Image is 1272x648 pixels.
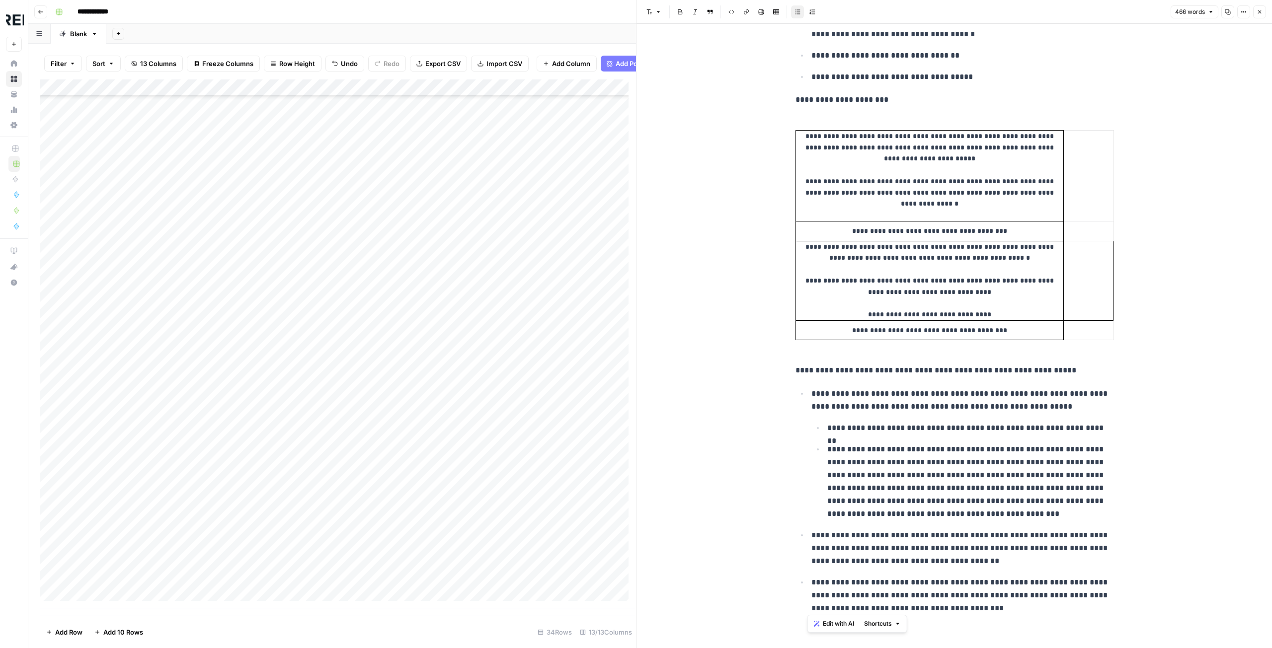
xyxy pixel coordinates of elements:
button: Undo [325,56,364,72]
span: Sort [92,59,105,69]
button: Add Power Agent [601,56,676,72]
span: Freeze Columns [202,59,253,69]
button: Sort [86,56,121,72]
span: Add Column [552,59,590,69]
button: Help + Support [6,275,22,290]
button: 13 Columns [125,56,183,72]
button: What's new? [6,259,22,275]
span: Redo [384,59,399,69]
a: AirOps Academy [6,243,22,259]
a: Your Data [6,86,22,102]
span: Add 10 Rows [103,627,143,637]
button: Add Column [537,56,597,72]
button: Row Height [264,56,321,72]
button: Redo [368,56,406,72]
span: Filter [51,59,67,69]
div: 13/13 Columns [576,624,636,640]
span: Add Row [55,627,82,637]
a: Home [6,56,22,72]
a: Settings [6,117,22,133]
span: Shortcuts [864,619,892,628]
button: Workspace: Threepipe Reply [6,8,22,33]
span: Import CSV [486,59,522,69]
div: Blank [70,29,87,39]
button: Add Row [40,624,88,640]
button: 466 words [1171,5,1218,18]
button: Filter [44,56,82,72]
button: Add 10 Rows [88,624,149,640]
span: Export CSV [425,59,461,69]
span: Row Height [279,59,315,69]
img: Threepipe Reply Logo [6,11,24,29]
button: Edit with AI [810,617,858,630]
a: Usage [6,102,22,118]
span: 13 Columns [140,59,176,69]
span: Add Power Agent [616,59,670,69]
span: Edit with AI [823,619,854,628]
span: Undo [341,59,358,69]
button: Import CSV [471,56,529,72]
button: Freeze Columns [187,56,260,72]
a: Browse [6,71,22,87]
span: 466 words [1175,7,1205,16]
div: 34 Rows [534,624,576,640]
div: What's new? [6,259,21,274]
a: Blank [51,24,106,44]
button: Export CSV [410,56,467,72]
button: Shortcuts [860,617,905,630]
